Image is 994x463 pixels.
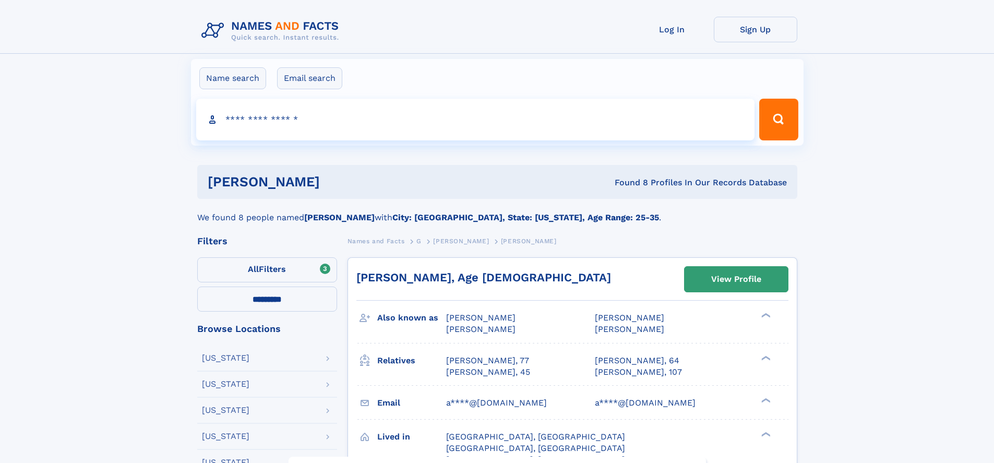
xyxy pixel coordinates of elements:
[595,313,664,323] span: [PERSON_NAME]
[377,309,446,327] h3: Also known as
[197,199,797,224] div: We found 8 people named with .
[433,238,489,245] span: [PERSON_NAME]
[416,238,422,245] span: G
[377,352,446,370] h3: Relatives
[759,312,771,319] div: ❯
[202,354,249,362] div: [US_STATE]
[197,324,337,334] div: Browse Locations
[467,177,787,188] div: Found 8 Profiles In Our Records Database
[446,313,516,323] span: [PERSON_NAME]
[277,67,342,89] label: Email search
[630,17,714,42] a: Log In
[197,17,348,45] img: Logo Names and Facts
[248,264,259,274] span: All
[197,236,337,246] div: Filters
[446,355,529,366] a: [PERSON_NAME], 77
[377,394,446,412] h3: Email
[685,267,788,292] a: View Profile
[202,406,249,414] div: [US_STATE]
[595,324,664,334] span: [PERSON_NAME]
[433,234,489,247] a: [PERSON_NAME]
[759,431,771,437] div: ❯
[501,238,557,245] span: [PERSON_NAME]
[759,397,771,403] div: ❯
[416,234,422,247] a: G
[356,271,611,284] a: [PERSON_NAME], Age [DEMOGRAPHIC_DATA]
[446,432,625,442] span: [GEOGRAPHIC_DATA], [GEOGRAPHIC_DATA]
[446,324,516,334] span: [PERSON_NAME]
[714,17,797,42] a: Sign Up
[208,175,468,188] h1: [PERSON_NAME]
[348,234,405,247] a: Names and Facts
[392,212,659,222] b: City: [GEOGRAPHIC_DATA], State: [US_STATE], Age Range: 25-35
[595,355,679,366] a: [PERSON_NAME], 64
[196,99,755,140] input: search input
[199,67,266,89] label: Name search
[202,380,249,388] div: [US_STATE]
[759,99,798,140] button: Search Button
[446,443,625,453] span: [GEOGRAPHIC_DATA], [GEOGRAPHIC_DATA]
[446,366,530,378] a: [PERSON_NAME], 45
[759,354,771,361] div: ❯
[202,432,249,441] div: [US_STATE]
[377,428,446,446] h3: Lived in
[197,257,337,282] label: Filters
[595,366,682,378] a: [PERSON_NAME], 107
[304,212,375,222] b: [PERSON_NAME]
[711,267,761,291] div: View Profile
